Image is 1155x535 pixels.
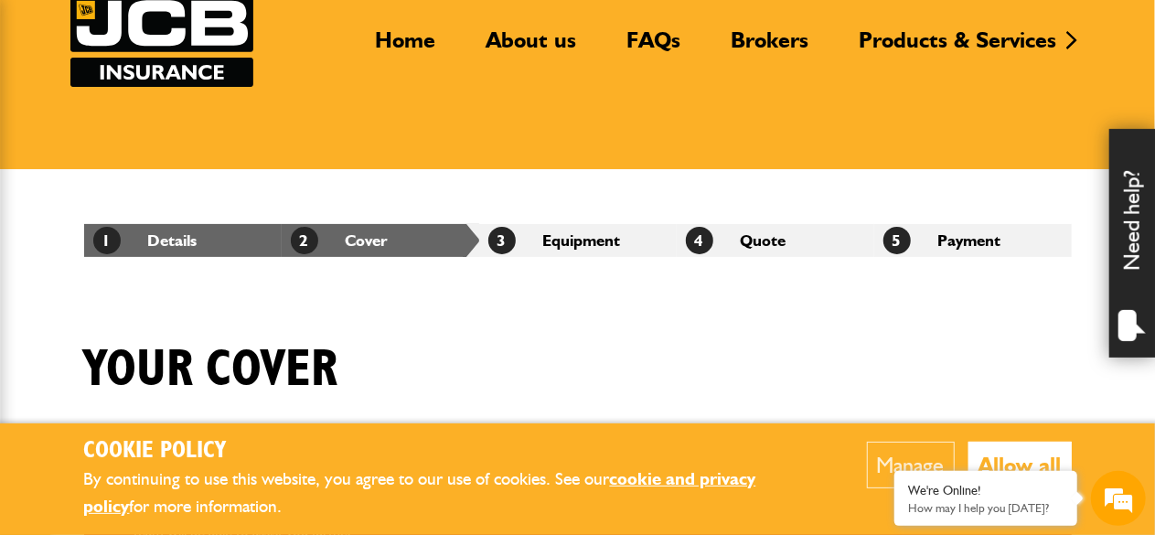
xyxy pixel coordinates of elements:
[9,380,348,445] textarea: Type your message and hit 'Enter'
[291,358,305,373] span: More actions
[473,27,591,69] a: About us
[20,101,48,128] div: Navigation go back
[362,27,450,69] a: Home
[316,403,335,422] span: Attach a file
[24,309,307,364] div: 1:51 PM
[24,172,307,267] div: 1:49 PM
[84,437,811,465] h2: Cookie Policy
[314,358,334,373] span: End chat
[968,442,1072,488] button: Allow all
[93,227,121,254] span: 1
[614,27,695,69] a: FAQs
[300,9,344,53] div: Minimize live chat window
[289,403,307,422] span: Send voice message
[37,316,294,357] span: Have I answered all of your questions [DATE]?
[282,224,479,257] li: Cover
[1109,129,1155,358] div: Need help?
[37,241,181,258] a: [URL][DOMAIN_NAME]
[84,468,756,518] a: cookie and privacy policy
[93,230,198,250] a: 1Details
[846,27,1071,69] a: Products & Services
[37,278,186,298] span: premiums start from £76
[908,501,1064,515] p: How may I help you today?
[874,224,1072,257] li: Payment
[37,179,294,260] span: You can find our Short-Term Hired-In Plant Insurance here
[488,227,516,254] span: 3
[123,102,335,126] div: Steve
[291,227,318,254] span: 2
[677,224,874,257] li: Quote
[84,465,811,521] p: By continuing to use this website, you agree to our use of cookies. See our for more information.
[883,227,911,254] span: 5
[908,483,1064,498] div: We're Online!
[24,271,198,305] div: 1:49 PM
[84,339,338,401] h1: Your cover
[479,224,677,257] li: Equipment
[718,27,823,69] a: Brokers
[686,227,713,254] span: 4
[867,442,955,488] button: Manage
